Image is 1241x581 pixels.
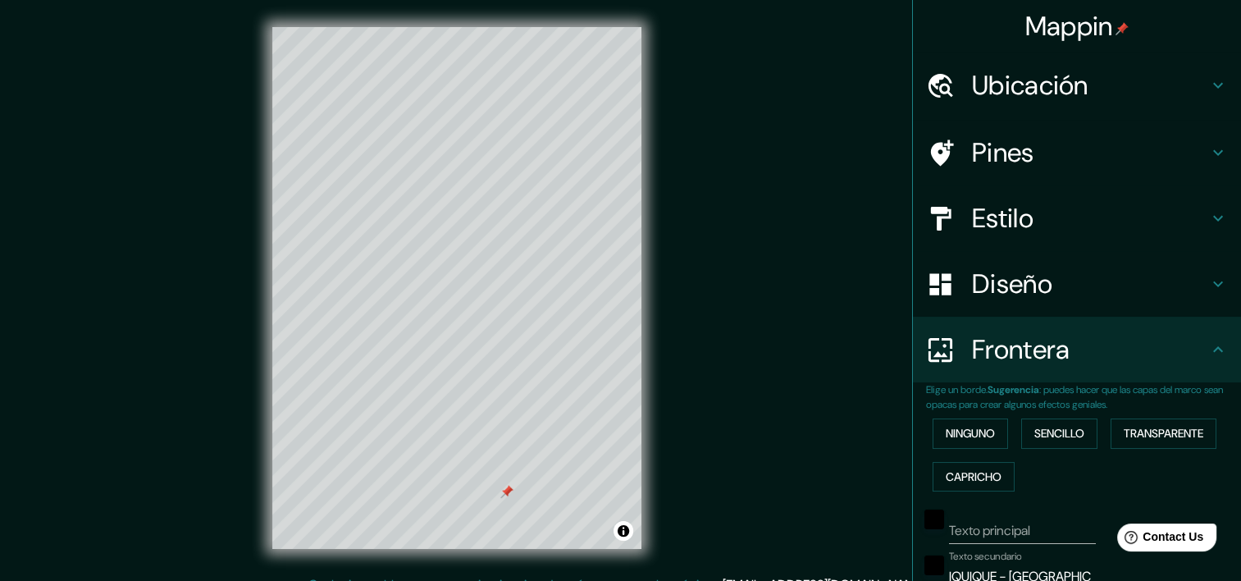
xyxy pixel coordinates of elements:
[913,53,1241,118] div: Ubicación
[1095,517,1223,563] iframe: Help widget launcher
[913,120,1241,185] div: Pines
[972,268,1208,300] h4: Diseño
[1111,419,1216,449] button: Transparente
[924,556,944,575] button: negro
[1021,419,1097,449] button: Sencillo
[913,185,1241,251] div: Estilo
[933,419,1008,449] button: Ninguno
[913,251,1241,317] div: Diseño
[972,202,1208,235] h4: Estilo
[614,521,633,541] button: Alternar atribución
[924,510,944,529] button: negro
[946,467,1001,487] font: Capricho
[1116,22,1129,35] img: pin-icon.png
[933,462,1015,492] button: Capricho
[972,333,1208,366] h4: Frontera
[949,550,1022,564] label: Texto secundario
[1124,423,1203,444] font: Transparente
[913,317,1241,382] div: Frontera
[926,382,1241,412] p: Elige un borde. : puedes hacer que las capas del marco sean opacas para crear algunos efectos gen...
[972,69,1208,102] h4: Ubicación
[972,136,1208,169] h4: Pines
[1025,9,1113,43] font: Mappin
[1034,423,1084,444] font: Sencillo
[988,383,1039,396] b: Sugerencia
[946,423,995,444] font: Ninguno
